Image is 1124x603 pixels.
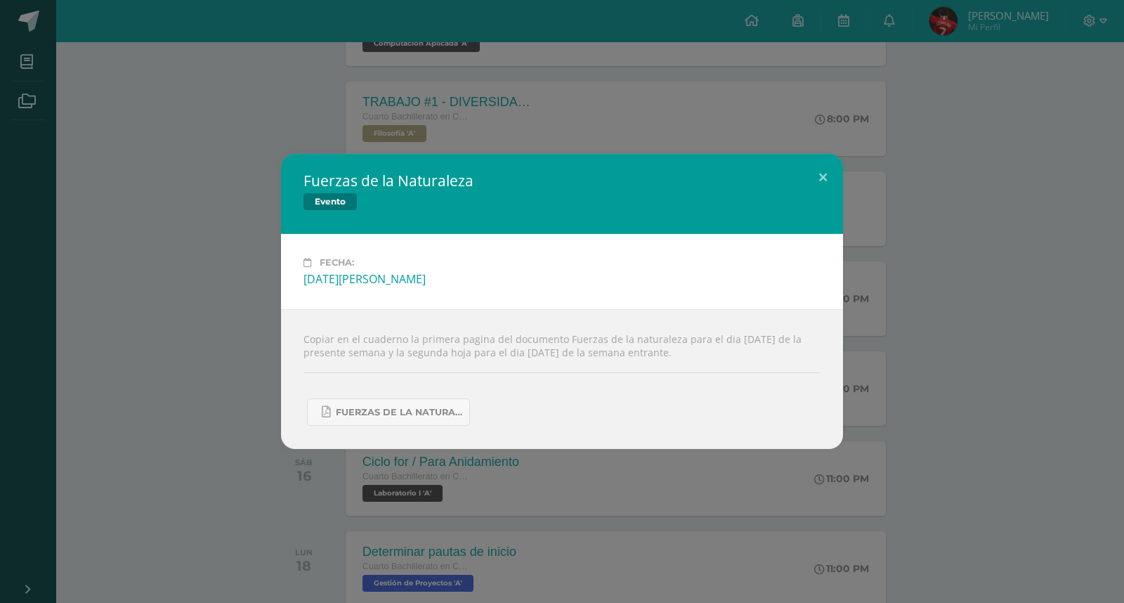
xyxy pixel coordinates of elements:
button: Close (Esc) [803,154,843,202]
a: FUERZAS DE LA NATURALEZA 2025.pdf [307,398,470,426]
span: Evento [303,193,357,210]
span: FUERZAS DE LA NATURALEZA 2025.pdf [336,407,462,418]
span: Fecha: [320,257,354,268]
h2: Fuerzas de la Naturaleza [303,171,473,190]
div: Copiar en el cuaderno la primera pagina del documento Fuerzas de la naturaleza para el dia [DATE]... [281,309,843,449]
div: [DATE][PERSON_NAME] [303,271,821,287]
